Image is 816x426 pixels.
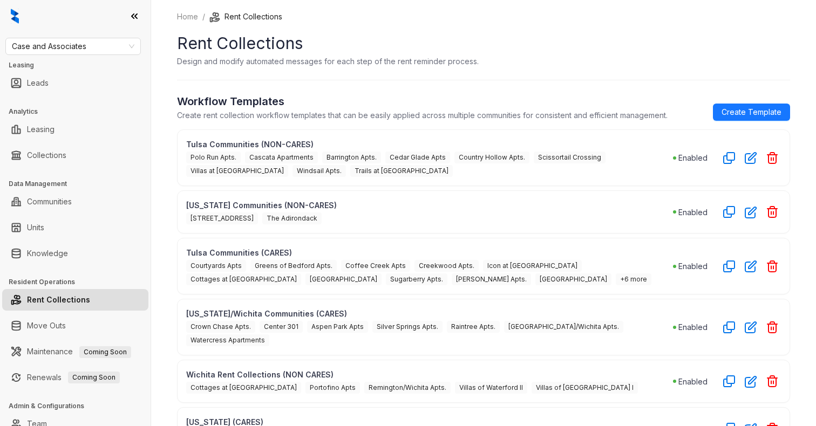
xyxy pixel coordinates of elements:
[307,321,368,333] span: Aspen Park Apts
[27,72,49,94] a: Leads
[9,107,151,116] h3: Analytics
[293,165,346,177] span: Windsail Apts.
[186,260,246,272] span: Courtyards Apts
[504,321,623,333] span: [GEOGRAPHIC_DATA]/Wichita Apts.
[27,191,72,212] a: Communities
[27,315,66,336] a: Move Outs
[305,273,382,285] span: [GEOGRAPHIC_DATA]
[186,139,673,150] p: Tulsa Communities (NON-CARES)
[447,321,500,333] span: Raintree Apts.
[186,212,258,224] span: [STREET_ADDRESS]
[27,289,90,311] a: Rent Collections
[245,152,318,163] span: Cascata Apartments
[186,334,269,346] span: Watercress Apartments
[454,152,529,163] span: Country Hollow Apts.
[27,217,44,238] a: Units
[678,376,708,387] p: Enabled
[414,260,479,272] span: Creekwood Apts.
[186,247,673,258] p: Tulsa Communities (CARES)
[186,165,288,177] span: Villas at [GEOGRAPHIC_DATA]
[532,382,638,394] span: Villas of [GEOGRAPHIC_DATA] I
[2,191,148,212] li: Communities
[678,260,708,272] p: Enabled
[452,273,531,285] span: [PERSON_NAME] Apts.
[186,308,673,319] p: [US_STATE]/Wichita Communities (CARES)
[202,11,205,23] li: /
[2,119,148,140] li: Leasing
[79,346,131,358] span: Coming Soon
[350,165,453,177] span: Trails at [GEOGRAPHIC_DATA]
[177,93,668,109] h2: Workflow Templates
[386,273,447,285] span: Sugarberry Apts.
[186,369,673,380] p: Wichita Rent Collections (NON CARES)
[678,152,708,163] p: Enabled
[483,260,582,272] span: Icon at [GEOGRAPHIC_DATA]
[177,109,668,121] p: Create rent collection workflow templates that can be easily applied across multiple communities ...
[2,72,148,94] li: Leads
[678,207,708,218] p: Enabled
[535,273,611,285] span: [GEOGRAPHIC_DATA]
[722,106,781,118] span: Create Template
[186,273,301,285] span: Cottages at [GEOGRAPHIC_DATA]
[11,9,19,24] img: logo
[250,260,337,272] span: Greens of Bedford Apts.
[209,11,282,23] li: Rent Collections
[177,56,479,67] p: Design and modify automated messages for each step of the rent reminder process.
[27,367,120,388] a: RenewalsComing Soon
[27,119,55,140] a: Leasing
[534,152,606,163] span: Scissortail Crossing
[9,277,151,287] h3: Resident Operations
[27,145,66,166] a: Collections
[364,382,451,394] span: Remington/Wichita Apts.
[2,289,148,311] li: Rent Collections
[186,382,301,394] span: Cottages at [GEOGRAPHIC_DATA]
[2,315,148,336] li: Move Outs
[385,152,450,163] span: Cedar Glade Apts
[175,11,200,23] a: Home
[2,367,148,388] li: Renewals
[186,152,241,163] span: Polo Run Apts.
[616,273,651,285] span: +6 more
[12,38,134,54] span: Case and Associates
[177,31,790,56] h1: Rent Collections
[186,321,255,333] span: Crown Chase Apts.
[372,321,443,333] span: Silver Springs Apts.
[322,152,381,163] span: Barrington Apts.
[2,341,148,362] li: Maintenance
[341,260,410,272] span: Coffee Creek Apts
[260,321,303,333] span: Center 301
[2,243,148,264] li: Knowledge
[9,60,151,70] h3: Leasing
[2,217,148,238] li: Units
[186,200,673,211] p: [US_STATE] Communities (NON-CARES)
[455,382,527,394] span: Villas of Waterford II
[713,104,790,121] a: Create Template
[68,372,120,383] span: Coming Soon
[678,321,708,333] p: Enabled
[9,179,151,189] h3: Data Management
[27,243,68,264] a: Knowledge
[2,145,148,166] li: Collections
[262,212,322,224] span: The Adirondack
[9,401,151,411] h3: Admin & Configurations
[305,382,360,394] span: Portofino Apts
